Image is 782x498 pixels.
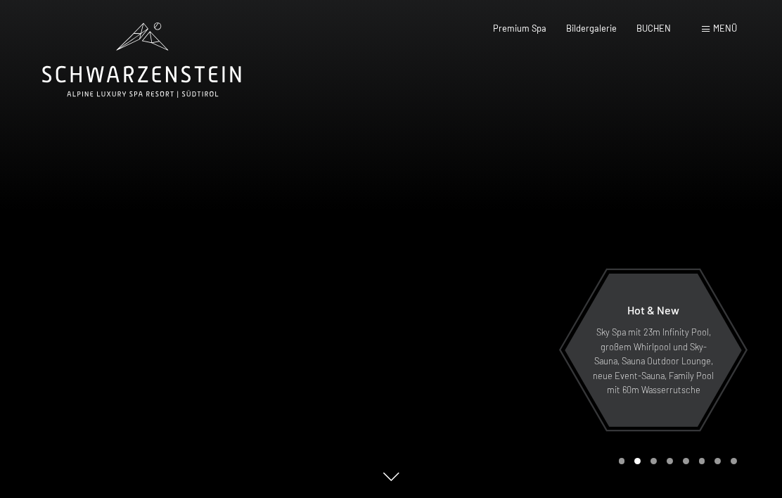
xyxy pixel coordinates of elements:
a: Premium Spa [493,23,546,34]
a: BUCHEN [636,23,671,34]
div: Carousel Page 6 [699,458,705,464]
p: Sky Spa mit 23m Infinity Pool, großem Whirlpool und Sky-Sauna, Sauna Outdoor Lounge, neue Event-S... [592,325,714,397]
div: Carousel Page 1 [619,458,625,464]
div: Carousel Page 3 [650,458,657,464]
a: Bildergalerie [566,23,617,34]
div: Carousel Page 7 [714,458,721,464]
span: Menü [713,23,737,34]
span: Hot & New [627,303,679,317]
div: Carousel Pagination [614,458,737,464]
div: Carousel Page 5 [683,458,689,464]
div: Carousel Page 2 (Current Slide) [634,458,641,464]
div: Carousel Page 8 [731,458,737,464]
div: Carousel Page 4 [667,458,673,464]
a: Hot & New Sky Spa mit 23m Infinity Pool, großem Whirlpool und Sky-Sauna, Sauna Outdoor Lounge, ne... [564,273,743,428]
